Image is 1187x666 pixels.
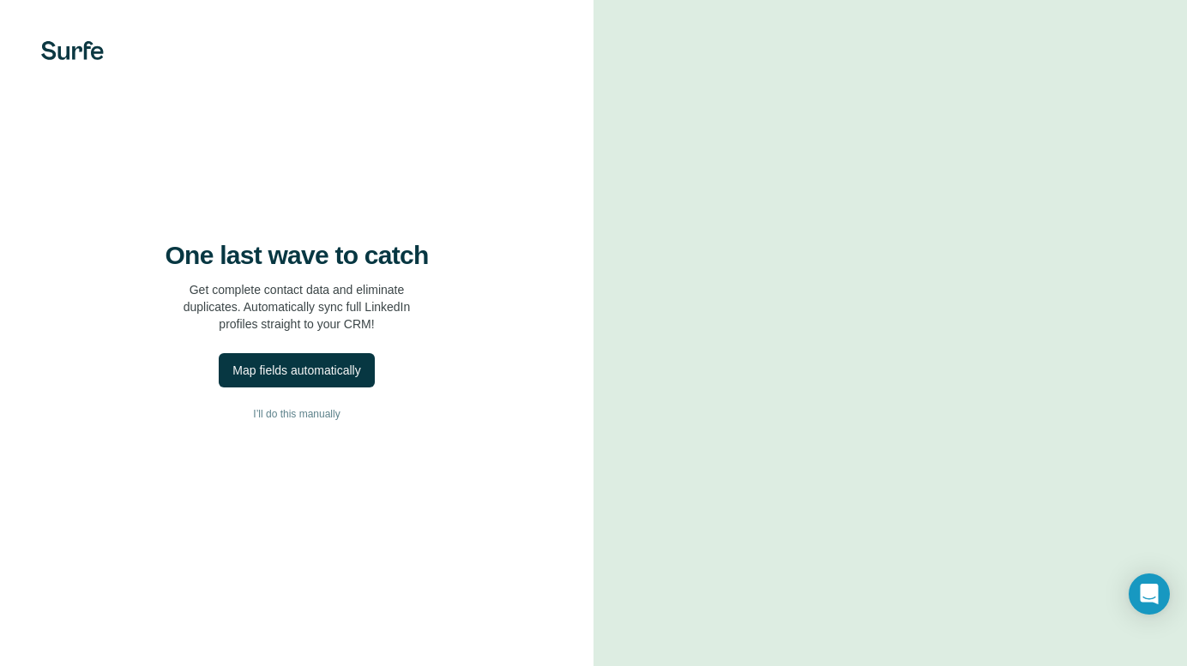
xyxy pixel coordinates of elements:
[1129,573,1170,615] div: Open Intercom Messenger
[41,41,104,60] img: Surfe's logo
[166,240,429,271] h4: One last wave to catch
[253,406,340,422] span: I’ll do this manually
[34,401,559,427] button: I’ll do this manually
[219,353,374,387] button: Map fields automatically
[184,281,411,333] p: Get complete contact data and eliminate duplicates. Automatically sync full LinkedIn profiles str...
[232,362,360,379] div: Map fields automatically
